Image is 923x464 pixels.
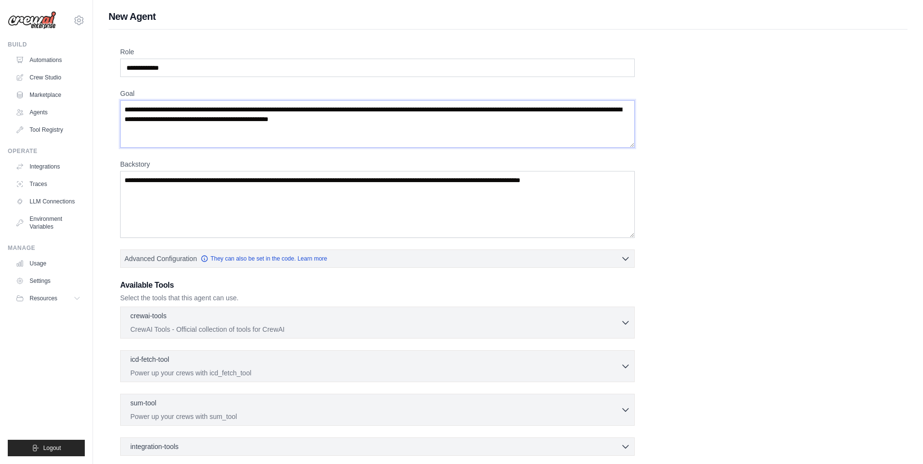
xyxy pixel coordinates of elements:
[12,273,85,289] a: Settings
[130,325,621,334] p: CrewAI Tools - Official collection of tools for CrewAI
[201,255,327,263] a: They can also be set in the code. Learn more
[130,355,169,364] p: icd-fetch-tool
[30,294,57,302] span: Resources
[12,159,85,174] a: Integrations
[12,176,85,192] a: Traces
[125,442,630,451] button: integration-tools
[130,442,179,451] span: integration-tools
[121,250,634,267] button: Advanced Configuration They can also be set in the code. Learn more
[130,368,621,378] p: Power up your crews with icd_fetch_tool
[120,279,635,291] h3: Available Tools
[130,412,621,421] p: Power up your crews with sum_tool
[120,159,635,169] label: Backstory
[8,41,85,48] div: Build
[43,444,61,452] span: Logout
[12,70,85,85] a: Crew Studio
[109,10,907,23] h1: New Agent
[125,311,630,334] button: crewai-tools CrewAI Tools - Official collection of tools for CrewAI
[8,147,85,155] div: Operate
[12,52,85,68] a: Automations
[12,256,85,271] a: Usage
[12,122,85,138] a: Tool Registry
[120,47,635,57] label: Role
[120,293,635,303] p: Select the tools that this agent can use.
[12,194,85,209] a: LLM Connections
[125,254,197,263] span: Advanced Configuration
[8,440,85,456] button: Logout
[12,211,85,234] a: Environment Variables
[120,89,635,98] label: Goal
[12,291,85,306] button: Resources
[130,398,156,408] p: sum-tool
[8,244,85,252] div: Manage
[12,105,85,120] a: Agents
[130,311,167,321] p: crewai-tools
[12,87,85,103] a: Marketplace
[125,398,630,421] button: sum-tool Power up your crews with sum_tool
[8,11,56,30] img: Logo
[125,355,630,378] button: icd-fetch-tool Power up your crews with icd_fetch_tool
